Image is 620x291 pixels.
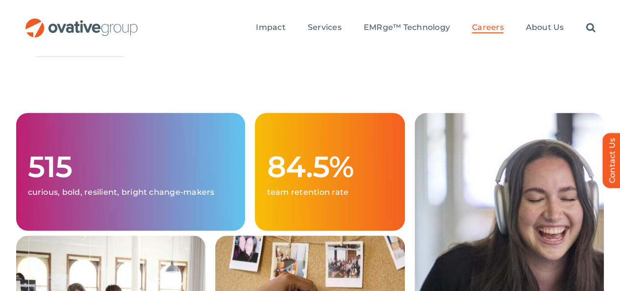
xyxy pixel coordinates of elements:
[364,23,450,33] a: EMRge™ Technology
[256,12,595,44] nav: Menu
[256,23,285,33] a: Impact
[472,23,504,33] a: Careers
[364,23,450,32] span: EMRge™ Technology
[308,23,342,33] a: Services
[256,23,285,32] span: Impact
[472,23,504,32] span: Careers
[28,151,234,183] h1: 515
[267,151,393,183] h1: 84.5%
[525,23,564,33] a: About Us
[25,17,139,26] a: OG_Full_horizontal_RGB
[308,23,342,32] span: Services
[267,187,393,197] p: team retention rate
[586,23,595,33] a: Search
[525,23,564,32] span: About Us
[28,187,234,197] p: curious, bold, resilient, bright change-makers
